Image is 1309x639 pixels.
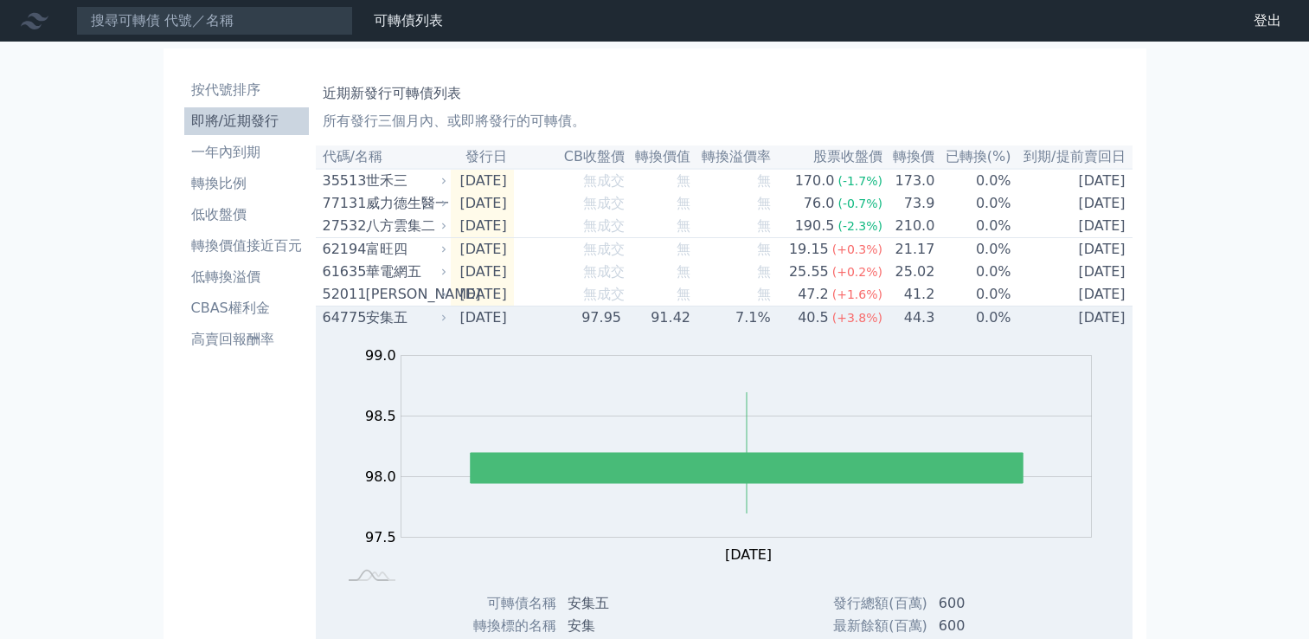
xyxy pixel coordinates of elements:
[1012,169,1133,192] td: [DATE]
[365,468,396,485] tspan: 98.0
[557,615,670,637] td: 安集
[184,232,309,260] a: 轉換價值接近百元
[366,216,444,236] div: 八方雲集二
[184,142,309,163] li: 一年內到期
[832,265,882,279] span: (+0.2%)
[184,139,309,166] a: 一年內到期
[323,239,362,260] div: 62194
[935,215,1011,238] td: 0.0%
[792,171,838,191] div: 170.0
[184,80,309,100] li: 按代號排序
[935,307,1011,330] td: 0.0%
[583,263,625,280] span: 無成交
[786,239,832,260] div: 19.15
[935,283,1011,307] td: 0.0%
[388,592,556,615] td: 可轉債名稱
[514,145,626,169] th: CB收盤價
[757,286,771,302] span: 無
[757,217,771,234] span: 無
[366,171,444,191] div: 世禾三
[323,193,362,214] div: 77131
[677,241,690,257] span: 無
[451,238,514,261] td: [DATE]
[184,173,309,194] li: 轉換比例
[816,615,928,637] td: 最新餘額(百萬)
[935,192,1011,215] td: 0.0%
[757,172,771,189] span: 無
[626,145,691,169] th: 轉換價值
[691,145,772,169] th: 轉換溢價率
[883,145,935,169] th: 轉換價
[832,242,882,256] span: (+0.3%)
[184,107,309,135] a: 即將/近期發行
[184,201,309,229] a: 低收盤價
[935,238,1011,261] td: 0.0%
[832,287,882,301] span: (+1.6%)
[583,241,625,257] span: 無成交
[883,307,935,330] td: 44.3
[184,326,309,353] a: 高賣回報酬率
[323,111,1126,132] p: 所有發行三個月內、或即將發行的可轉債。
[451,192,514,215] td: [DATE]
[316,145,451,169] th: 代碼/名稱
[451,261,514,283] td: [DATE]
[184,298,309,319] li: CBAS權利金
[1012,283,1133,307] td: [DATE]
[578,307,625,328] div: 97.95
[677,263,690,280] span: 無
[184,294,309,322] a: CBAS權利金
[451,283,514,307] td: [DATE]
[883,283,935,307] td: 41.2
[935,261,1011,283] td: 0.0%
[323,307,362,328] div: 64775
[583,217,625,234] span: 無成交
[451,145,514,169] th: 發行日
[626,307,691,330] td: 91.42
[794,307,832,328] div: 40.5
[883,261,935,283] td: 25.02
[677,286,690,302] span: 無
[184,236,309,256] li: 轉換價值接近百元
[583,172,625,189] span: 無成交
[1012,145,1133,169] th: 到期/提前賣回日
[365,408,396,424] tspan: 98.5
[786,261,832,282] div: 25.55
[792,216,838,236] div: 190.5
[184,204,309,225] li: 低收盤價
[928,592,1059,615] td: 600
[184,170,309,197] a: 轉換比例
[832,311,882,325] span: (+3.8%)
[451,169,514,192] td: [DATE]
[677,217,690,234] span: 無
[366,193,444,214] div: 威力德生醫一
[1012,307,1133,330] td: [DATE]
[816,592,928,615] td: 發行總額(百萬)
[794,284,832,305] div: 47.2
[583,195,625,211] span: 無成交
[677,172,690,189] span: 無
[837,219,882,233] span: (-2.3%)
[323,284,362,305] div: 52011
[757,195,771,211] span: 無
[366,307,444,328] div: 安集五
[583,286,625,302] span: 無成交
[725,546,772,563] tspan: [DATE]
[883,169,935,192] td: 173.0
[883,192,935,215] td: 73.9
[451,215,514,238] td: [DATE]
[374,12,443,29] a: 可轉債列表
[184,267,309,287] li: 低轉換溢價
[365,529,396,545] tspan: 97.5
[323,171,362,191] div: 35513
[1012,215,1133,238] td: [DATE]
[837,197,882,210] span: (-0.7%)
[1240,7,1295,35] a: 登出
[388,615,556,637] td: 轉換標的名稱
[184,111,309,132] li: 即將/近期發行
[837,174,882,188] span: (-1.7%)
[1012,192,1133,215] td: [DATE]
[557,592,670,615] td: 安集五
[323,83,1126,104] h1: 近期新發行可轉債列表
[935,145,1011,169] th: 已轉換(%)
[772,145,883,169] th: 股票收盤價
